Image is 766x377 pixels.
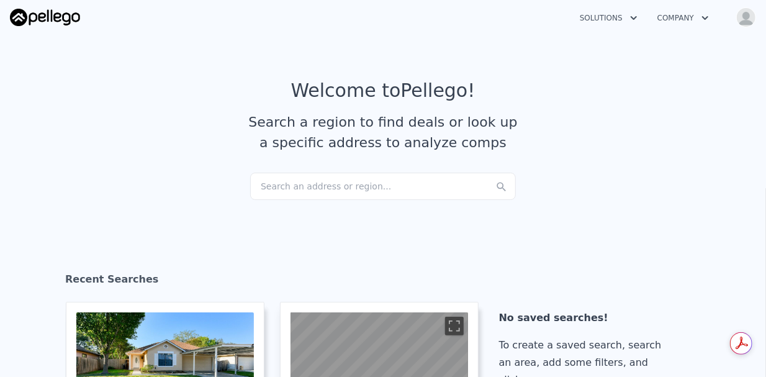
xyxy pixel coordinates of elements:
[291,79,475,102] div: Welcome to Pellego !
[499,309,678,327] div: No saved searches!
[445,317,464,335] button: Toggle fullscreen view
[250,173,516,200] div: Search an address or region...
[244,112,522,153] div: Search a region to find deals or look up a specific address to analyze comps
[570,7,647,29] button: Solutions
[10,9,80,26] img: Pellego
[736,7,756,27] img: avatar
[65,262,701,302] div: Recent Searches
[647,7,719,29] button: Company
